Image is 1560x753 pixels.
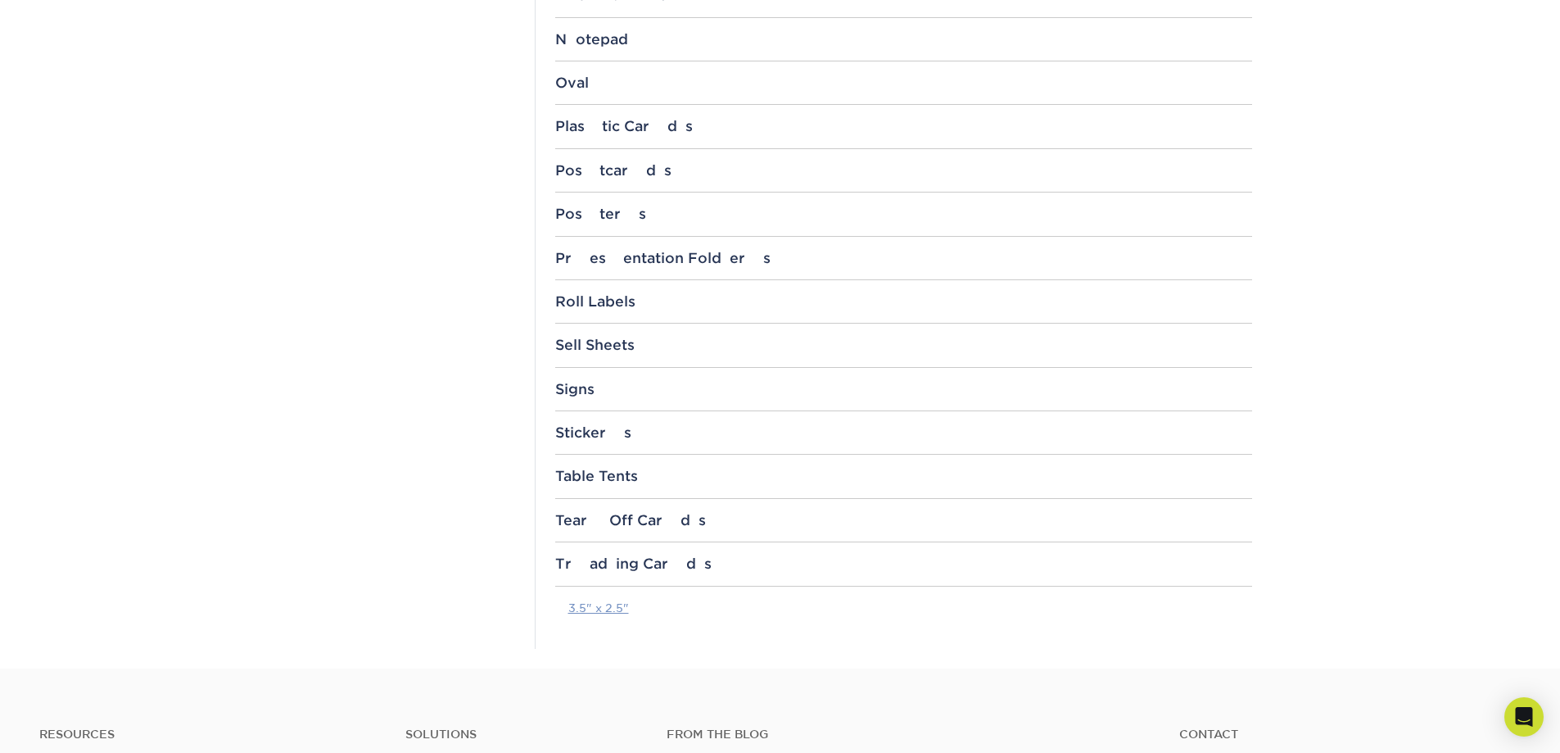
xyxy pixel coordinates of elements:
[1504,697,1544,737] div: Open Intercom Messenger
[555,31,1252,48] div: Notepad
[555,75,1252,91] div: Oval
[405,728,642,742] h4: Solutions
[39,728,381,742] h4: Resources
[555,162,1252,179] div: Postcards
[667,728,1135,742] h4: From the Blog
[555,556,1252,572] div: Trading Cards
[555,250,1252,266] div: Presentation Folders
[555,512,1252,528] div: Tear Off Cards
[555,206,1252,222] div: Posters
[555,337,1252,353] div: Sell Sheets
[555,381,1252,397] div: Signs
[555,468,1252,484] div: Table Tents
[555,293,1252,310] div: Roll Labels
[555,118,1252,134] div: Plastic Cards
[568,601,629,615] a: 3.5" x 2.5"
[1179,728,1521,742] a: Contact
[4,703,139,747] iframe: Google Customer Reviews
[555,424,1252,441] div: Stickers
